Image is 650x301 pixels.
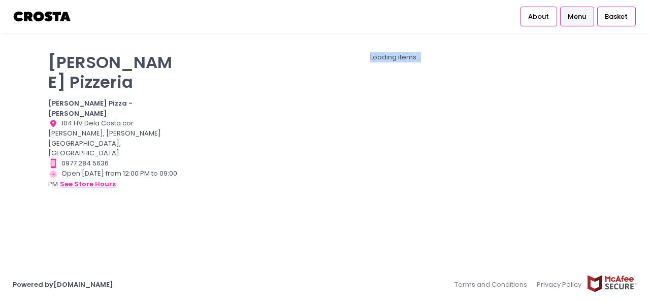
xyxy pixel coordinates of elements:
[605,12,628,22] span: Basket
[48,158,177,169] div: 0977 284 5636
[48,169,177,190] div: Open [DATE] from 12:00 PM to 09:00 PM
[454,275,532,294] a: Terms and Conditions
[568,12,586,22] span: Menu
[59,179,116,190] button: see store hours
[48,98,133,118] b: [PERSON_NAME] Pizza - [PERSON_NAME]
[528,12,549,22] span: About
[587,275,637,292] img: mcafee-secure
[532,275,587,294] a: Privacy Policy
[560,7,594,26] a: Menu
[190,52,602,62] div: Loading items...
[48,52,177,92] p: [PERSON_NAME] Pizzeria
[13,280,113,289] a: Powered by[DOMAIN_NAME]
[521,7,557,26] a: About
[48,118,177,158] div: 104 HV Dela Costa cor [PERSON_NAME], [PERSON_NAME][GEOGRAPHIC_DATA], [GEOGRAPHIC_DATA]
[13,8,72,25] img: logo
